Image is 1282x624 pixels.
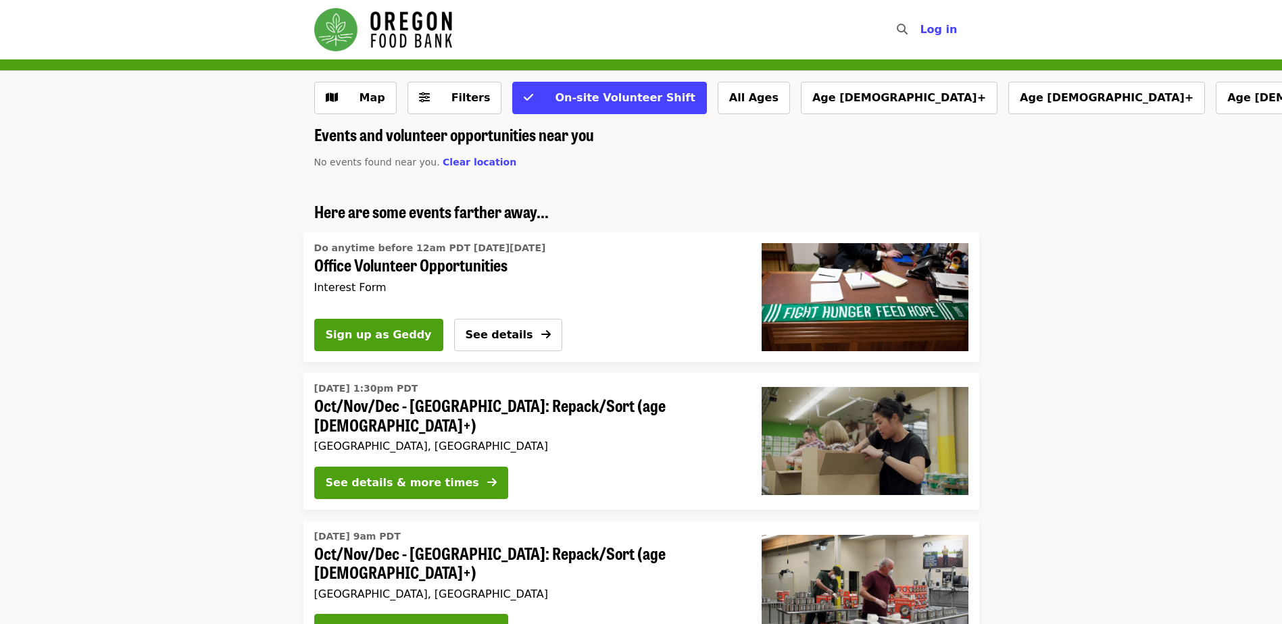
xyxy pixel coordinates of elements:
span: Interest Form [314,281,387,294]
button: Log in [909,16,968,43]
input: Search [916,14,927,46]
button: All Ages [718,82,790,114]
span: No events found near you. [314,157,440,167]
span: Oct/Nov/Dec - [GEOGRAPHIC_DATA]: Repack/Sort (age [DEMOGRAPHIC_DATA]+) [314,544,740,583]
span: See details [466,328,533,341]
div: [GEOGRAPHIC_DATA], [GEOGRAPHIC_DATA] [314,588,740,600]
button: Clear location [443,155,516,170]
i: arrow-right icon [487,476,497,489]
div: See details & more times [326,475,479,491]
i: arrow-right icon [541,328,551,341]
button: See details & more times [314,467,508,499]
button: Show map view [314,82,397,114]
time: [DATE] 9am PDT [314,529,401,544]
img: Office Volunteer Opportunities organized by Oregon Food Bank [762,243,968,351]
div: [GEOGRAPHIC_DATA], [GEOGRAPHIC_DATA] [314,440,740,452]
span: Events and volunteer opportunities near you [314,122,594,146]
button: Age [DEMOGRAPHIC_DATA]+ [801,82,997,114]
span: Do anytime before 12am PDT [DATE][DATE] [314,242,546,253]
i: check icon [524,91,533,104]
i: search icon [897,23,908,36]
span: Map [360,91,385,104]
a: Office Volunteer Opportunities [751,232,979,362]
span: Log in [920,23,957,36]
time: [DATE] 1:30pm PDT [314,382,418,396]
i: map icon [326,91,338,104]
button: Sign up as Geddy [314,319,443,351]
img: Oct/Nov/Dec - Portland: Repack/Sort (age 8+) organized by Oregon Food Bank [762,387,968,495]
button: Age [DEMOGRAPHIC_DATA]+ [1008,82,1205,114]
span: Here are some events farther away... [314,199,549,223]
a: See details for "Oct/Nov/Dec - Portland: Repack/Sort (age 8+)" [303,373,979,510]
span: On-site Volunteer Shift [555,91,695,104]
span: Clear location [443,157,516,167]
span: Filters [451,91,491,104]
i: sliders-h icon [419,91,430,104]
button: On-site Volunteer Shift [512,82,706,114]
button: Filters (0 selected) [408,82,502,114]
img: Oregon Food Bank - Home [314,8,452,51]
span: Oct/Nov/Dec - [GEOGRAPHIC_DATA]: Repack/Sort (age [DEMOGRAPHIC_DATA]+) [314,396,740,435]
span: Office Volunteer Opportunities [314,255,729,275]
a: See details for "Office Volunteer Opportunities" [314,238,729,302]
span: Sign up as Geddy [326,327,432,343]
button: See details [454,319,562,351]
